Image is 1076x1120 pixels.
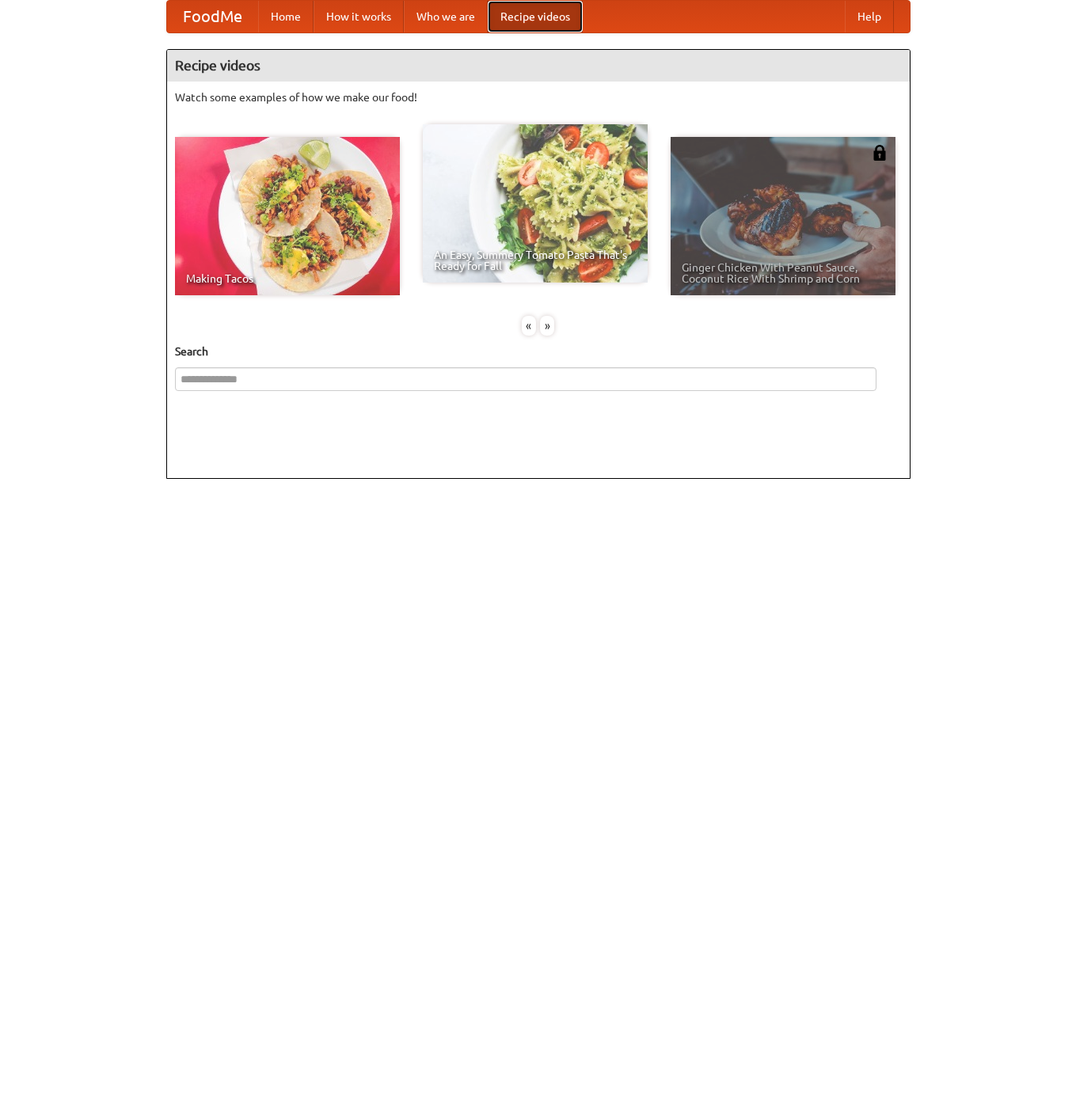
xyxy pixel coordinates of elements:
a: Who we are [404,1,488,32]
a: Home [258,1,314,32]
a: Making Tacos [175,137,400,295]
p: Watch some examples of how we make our food! [175,89,902,105]
img: 483408.png [872,145,888,161]
div: » [540,316,554,336]
div: « [522,316,536,336]
a: FoodMe [167,1,258,32]
h4: Recipe videos [167,50,910,82]
a: How it works [314,1,404,32]
span: Making Tacos [186,273,389,284]
a: Recipe videos [488,1,583,32]
span: An Easy, Summery Tomato Pasta That's Ready for Fall [434,249,637,271]
h5: Search [175,344,902,359]
a: An Easy, Summery Tomato Pasta That's Ready for Fall [423,124,648,283]
a: Help [845,1,894,32]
